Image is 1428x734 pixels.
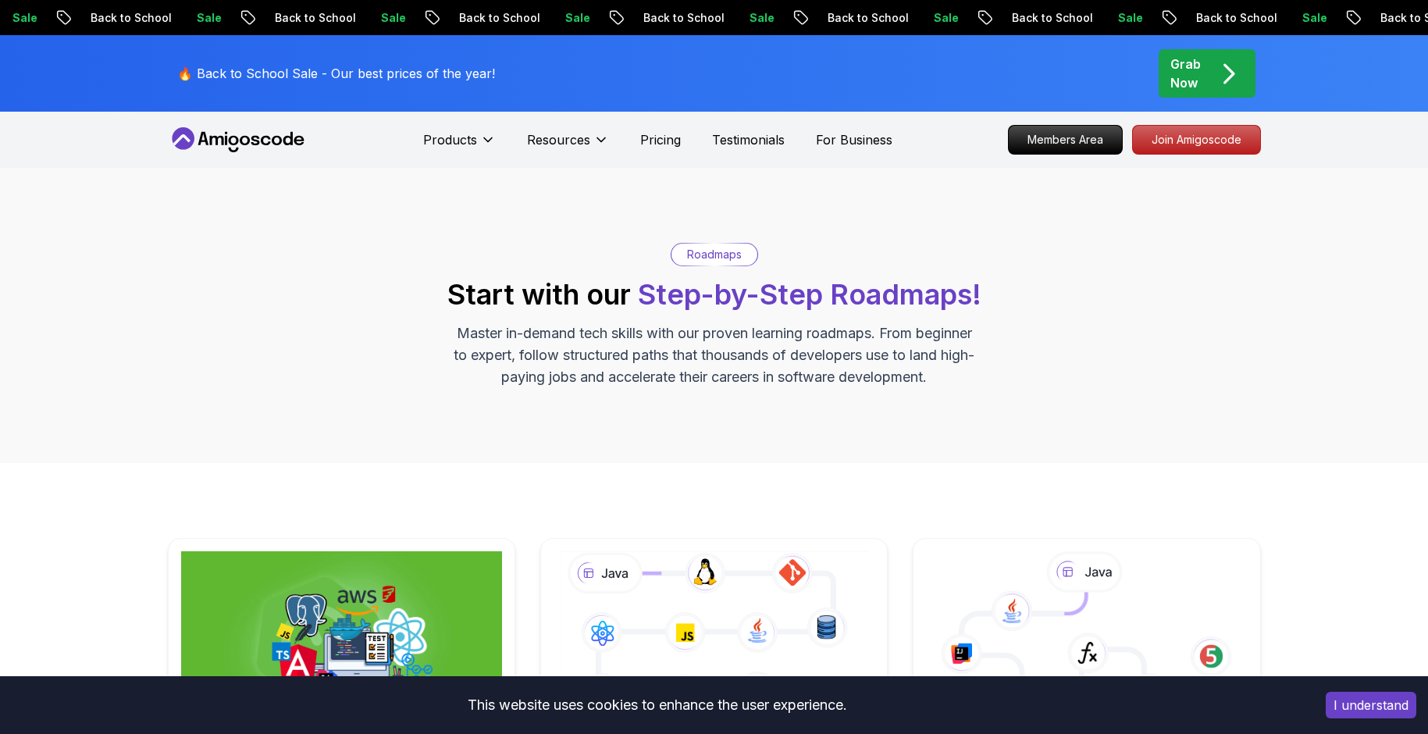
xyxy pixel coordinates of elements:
p: Sale [1094,10,1144,26]
a: Pricing [640,130,681,149]
a: Join Amigoscode [1132,125,1261,155]
p: Sale [173,10,223,26]
p: Resources [527,130,590,149]
button: Accept cookies [1326,692,1416,718]
p: Sale [541,10,591,26]
span: Step-by-Step Roadmaps! [638,277,981,312]
img: Full Stack Professional v2 [181,551,502,720]
button: Products [423,130,496,162]
h2: Start with our [447,279,981,310]
p: Back to School [619,10,725,26]
p: Back to School [1172,10,1278,26]
p: Back to School [435,10,541,26]
button: Resources [527,130,609,162]
p: Join Amigoscode [1133,126,1260,154]
a: Testimonials [712,130,785,149]
p: Sale [357,10,407,26]
p: Back to School [251,10,357,26]
a: Members Area [1008,125,1123,155]
p: Back to School [803,10,910,26]
p: Back to School [988,10,1094,26]
div: This website uses cookies to enhance the user experience. [12,688,1302,722]
p: Grab Now [1170,55,1201,92]
a: For Business [816,130,892,149]
p: Members Area [1009,126,1122,154]
p: Roadmaps [687,247,742,262]
p: Sale [725,10,775,26]
p: Back to School [66,10,173,26]
p: Sale [910,10,960,26]
p: Master in-demand tech skills with our proven learning roadmaps. From beginner to expert, follow s... [452,322,977,388]
p: Sale [1278,10,1328,26]
p: 🔥 Back to School Sale - Our best prices of the year! [177,64,495,83]
p: Products [423,130,477,149]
